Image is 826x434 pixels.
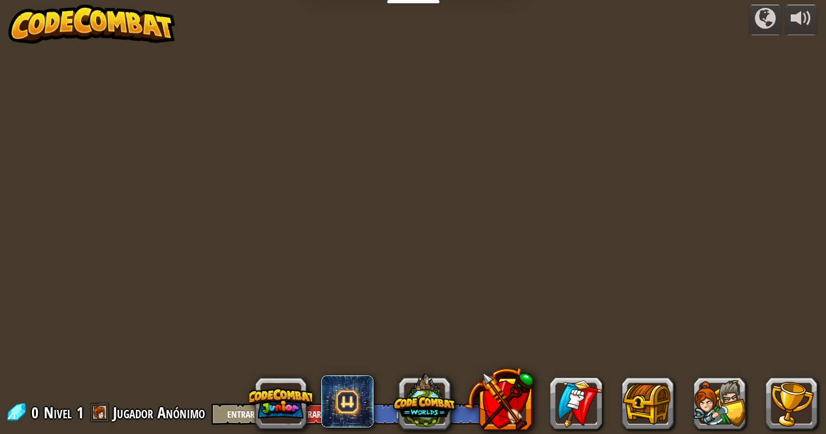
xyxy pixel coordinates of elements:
span: 1 [76,402,84,423]
button: Ajustar volúmen [785,5,818,35]
span: 0 [31,402,42,423]
span: Nivel [44,402,72,424]
span: Jugador Anónimo [113,402,205,423]
img: CodeCombat - Learn how to code by playing a game [8,5,176,44]
button: Campañas [749,5,782,35]
button: Entrar [212,403,270,425]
